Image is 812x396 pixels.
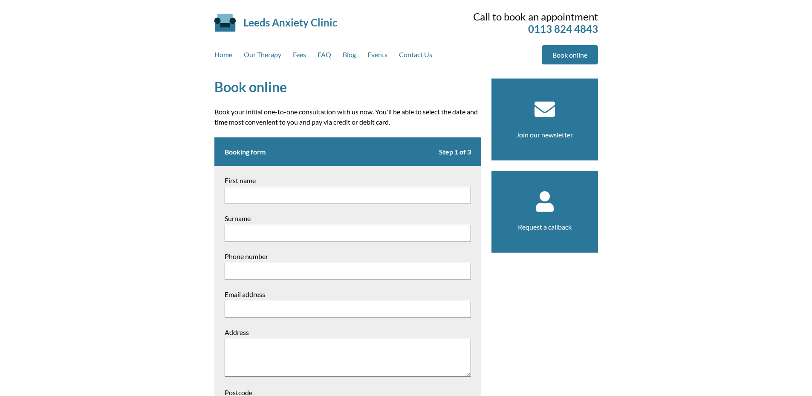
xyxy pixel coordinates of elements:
label: Email address [225,290,471,298]
a: Events [367,45,387,68]
a: FAQ [318,45,331,68]
a: Book online [542,45,598,64]
h2: Booking form [214,137,481,166]
a: Fees [293,45,306,68]
a: Our Therapy [244,45,281,68]
a: Leeds Anxiety Clinic [243,16,337,29]
span: Step 1 of 3 [439,148,471,156]
a: Request a callback [518,223,572,231]
label: Address [225,328,471,336]
label: Phone number [225,252,471,260]
label: First name [225,176,471,184]
p: Book your initial one-to-one consultation with us now. You'll be able to select the date and time... [214,107,481,127]
label: Surname [225,214,471,222]
a: Join our newsletter [516,131,573,139]
a: 0113 824 4843 [528,23,598,35]
h1: Book online [214,79,481,95]
a: Home [214,45,232,68]
a: Contact Us [399,45,432,68]
a: Blog [343,45,356,68]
